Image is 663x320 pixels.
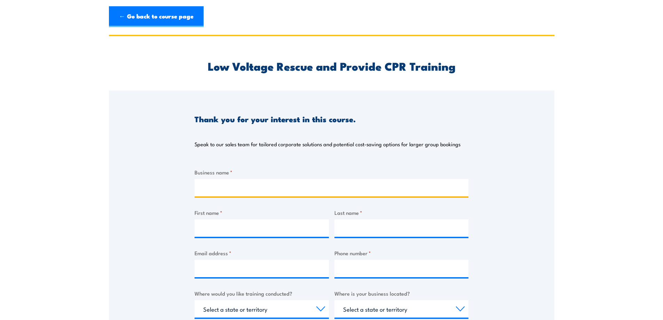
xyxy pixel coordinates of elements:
[195,141,460,148] p: Speak to our sales team for tailored corporate solutions and potential cost-saving options for la...
[334,209,469,217] label: Last name
[195,209,329,217] label: First name
[195,168,468,176] label: Business name
[195,115,356,123] h3: Thank you for your interest in this course.
[195,249,329,257] label: Email address
[334,289,469,297] label: Where is your business located?
[334,249,469,257] label: Phone number
[195,289,329,297] label: Where would you like training conducted?
[195,61,468,71] h2: Low Voltage Rescue and Provide CPR Training
[109,6,204,27] a: ← Go back to course page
